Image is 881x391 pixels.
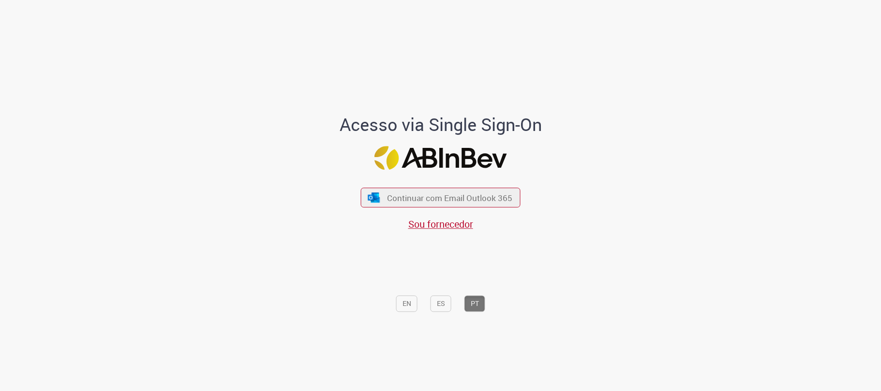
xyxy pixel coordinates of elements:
button: ícone Azure/Microsoft 360 Continuar com Email Outlook 365 [361,188,521,208]
button: EN [396,295,418,312]
span: Continuar com Email Outlook 365 [387,192,512,203]
a: Sou fornecedor [408,218,473,231]
button: ES [431,295,451,312]
button: PT [464,295,485,312]
h1: Acesso via Single Sign-On [306,116,575,135]
img: ícone Azure/Microsoft 360 [367,192,380,203]
img: Logo ABInBev [374,146,507,170]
